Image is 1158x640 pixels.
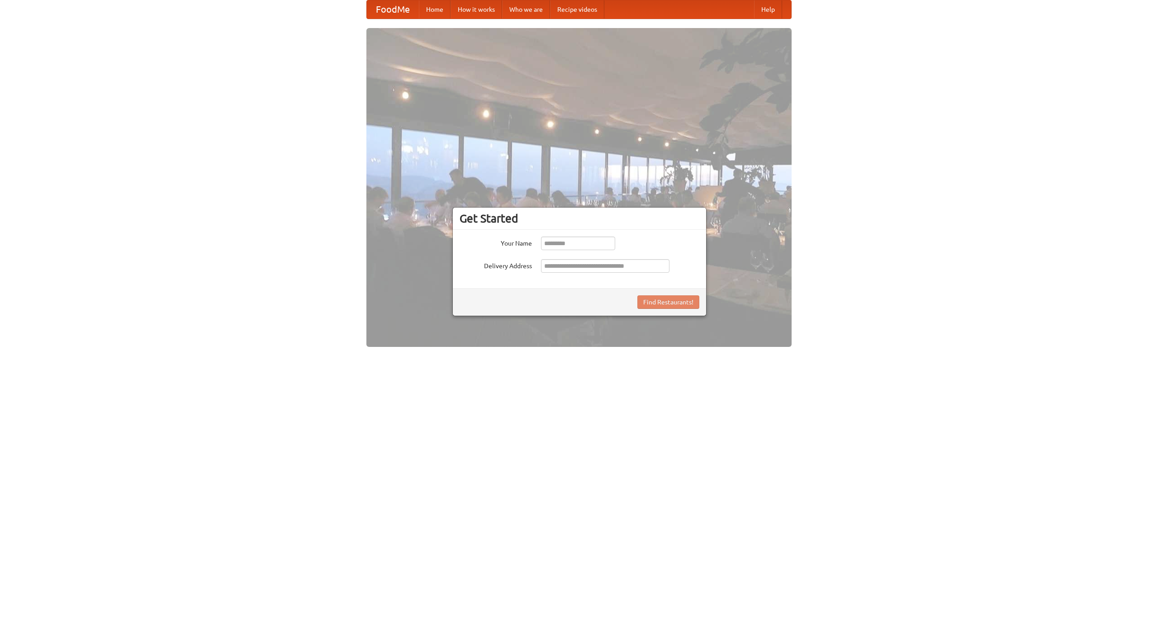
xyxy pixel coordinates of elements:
label: Delivery Address [460,259,532,270]
a: Who we are [502,0,550,19]
button: Find Restaurants! [637,295,699,309]
a: Help [754,0,782,19]
label: Your Name [460,237,532,248]
h3: Get Started [460,212,699,225]
a: How it works [451,0,502,19]
a: Home [419,0,451,19]
a: Recipe videos [550,0,604,19]
a: FoodMe [367,0,419,19]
